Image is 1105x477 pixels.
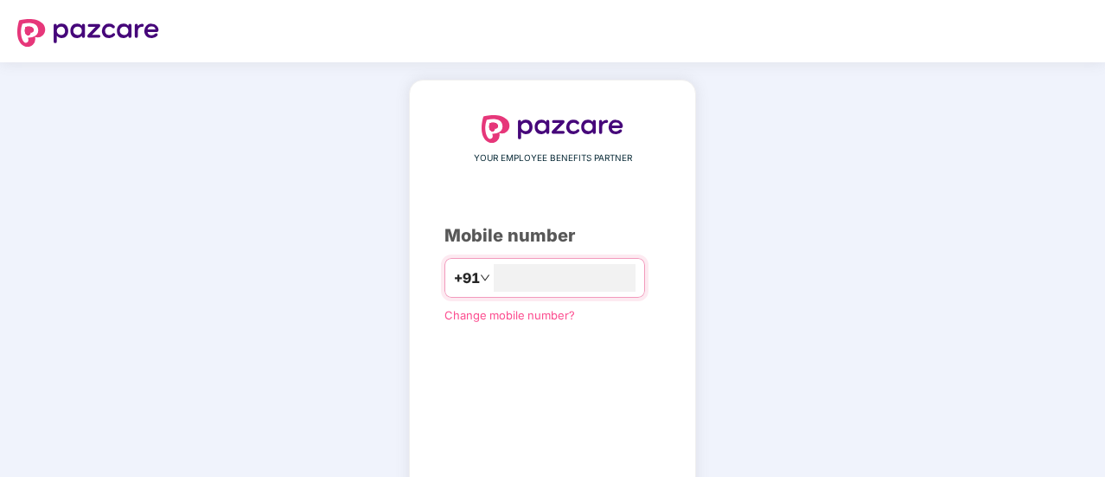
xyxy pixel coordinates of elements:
[480,273,490,283] span: down
[482,115,623,143] img: logo
[454,268,480,289] span: +91
[17,19,159,47] img: logo
[474,151,632,165] span: YOUR EMPLOYEE BENEFITS PARTNER
[444,308,575,322] a: Change mobile number?
[444,222,661,249] div: Mobile number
